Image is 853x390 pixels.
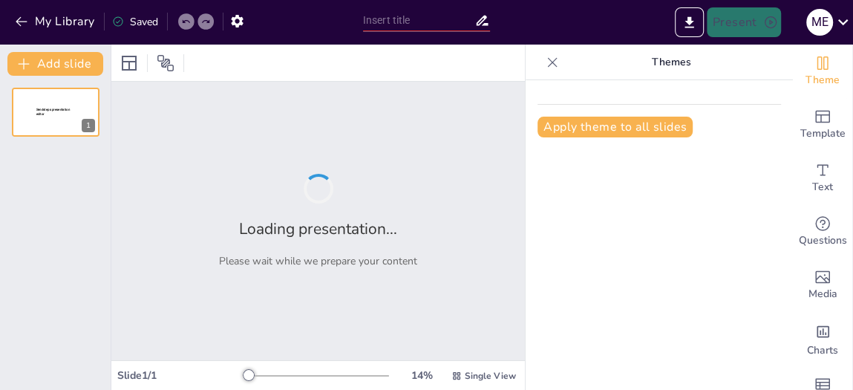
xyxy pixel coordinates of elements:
[799,233,847,249] span: Questions
[82,119,95,132] div: 1
[363,10,475,31] input: Insert title
[239,218,397,239] h2: Loading presentation...
[12,88,99,137] div: 1
[117,368,246,383] div: Slide 1 / 1
[7,52,103,76] button: Add slide
[806,7,833,37] button: M E
[805,72,840,88] span: Theme
[11,10,101,33] button: My Library
[793,98,852,152] div: Add ready made slides
[112,15,158,29] div: Saved
[707,7,781,37] button: Present
[812,179,833,195] span: Text
[675,7,704,37] button: Export to PowerPoint
[793,259,852,312] div: Add images, graphics, shapes or video
[537,117,693,137] button: Apply theme to all slides
[404,368,439,383] div: 14 %
[564,45,778,80] p: Themes
[807,342,838,359] span: Charts
[793,45,852,98] div: Change the overall theme
[793,205,852,259] div: Get real-time input from your audience
[157,54,174,72] span: Position
[36,108,70,116] span: Sendsteps presentation editor
[219,254,417,268] p: Please wait while we prepare your content
[465,370,516,382] span: Single View
[793,312,852,365] div: Add charts and graphs
[117,51,141,75] div: Layout
[808,286,837,302] span: Media
[793,152,852,205] div: Add text boxes
[806,9,833,36] div: M E
[800,126,846,142] span: Template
